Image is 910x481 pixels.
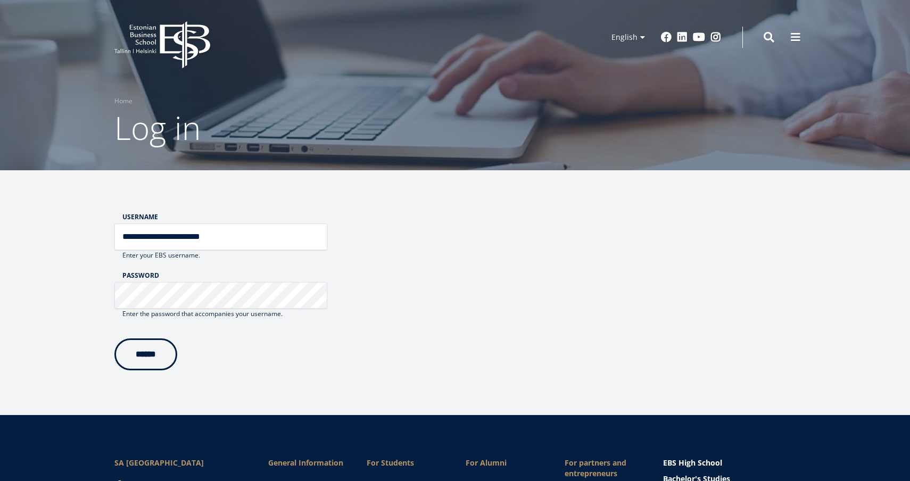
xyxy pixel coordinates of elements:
span: General Information [268,458,346,468]
a: Facebook [661,32,672,43]
a: Instagram [710,32,721,43]
a: Home [114,96,133,106]
a: Linkedin [677,32,688,43]
a: EBS High School [663,458,796,468]
div: Enter the password that accompanies your username. [114,309,327,319]
span: For partners and entrepreneurs [565,458,642,479]
div: Enter your EBS username. [114,250,327,261]
h1: Log in [114,106,796,149]
a: For Students [367,458,444,468]
label: Password [122,271,327,279]
a: Youtube [693,32,705,43]
label: Username [122,213,327,221]
span: For Alumni [466,458,543,468]
div: SA [GEOGRAPHIC_DATA] [114,458,247,468]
